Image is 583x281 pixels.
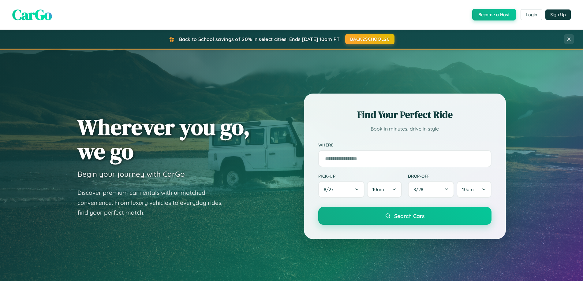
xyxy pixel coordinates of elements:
span: Search Cars [394,213,424,219]
h1: Wherever you go, we go [77,115,250,163]
span: 8 / 27 [324,187,337,192]
h3: Begin your journey with CarGo [77,169,185,179]
h2: Find Your Perfect Ride [318,108,491,121]
label: Where [318,142,491,148]
p: Discover premium car rentals with unmatched convenience. From luxury vehicles to everyday rides, ... [77,188,230,218]
span: 10am [462,187,474,192]
span: 10am [372,187,384,192]
span: Back to School savings of 20% in select cities! Ends [DATE] 10am PT. [179,36,341,42]
label: Drop-off [408,173,491,179]
span: 8 / 28 [413,187,426,192]
span: CarGo [12,5,52,25]
label: Pick-up [318,173,402,179]
button: 10am [457,181,491,198]
button: 8/27 [318,181,365,198]
p: Book in minutes, drive in style [318,124,491,133]
button: Sign Up [545,9,571,20]
button: BACK2SCHOOL20 [345,34,394,44]
button: 10am [367,181,402,198]
button: Search Cars [318,207,491,225]
button: 8/28 [408,181,454,198]
button: Login [521,9,542,20]
button: Become a Host [472,9,516,20]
